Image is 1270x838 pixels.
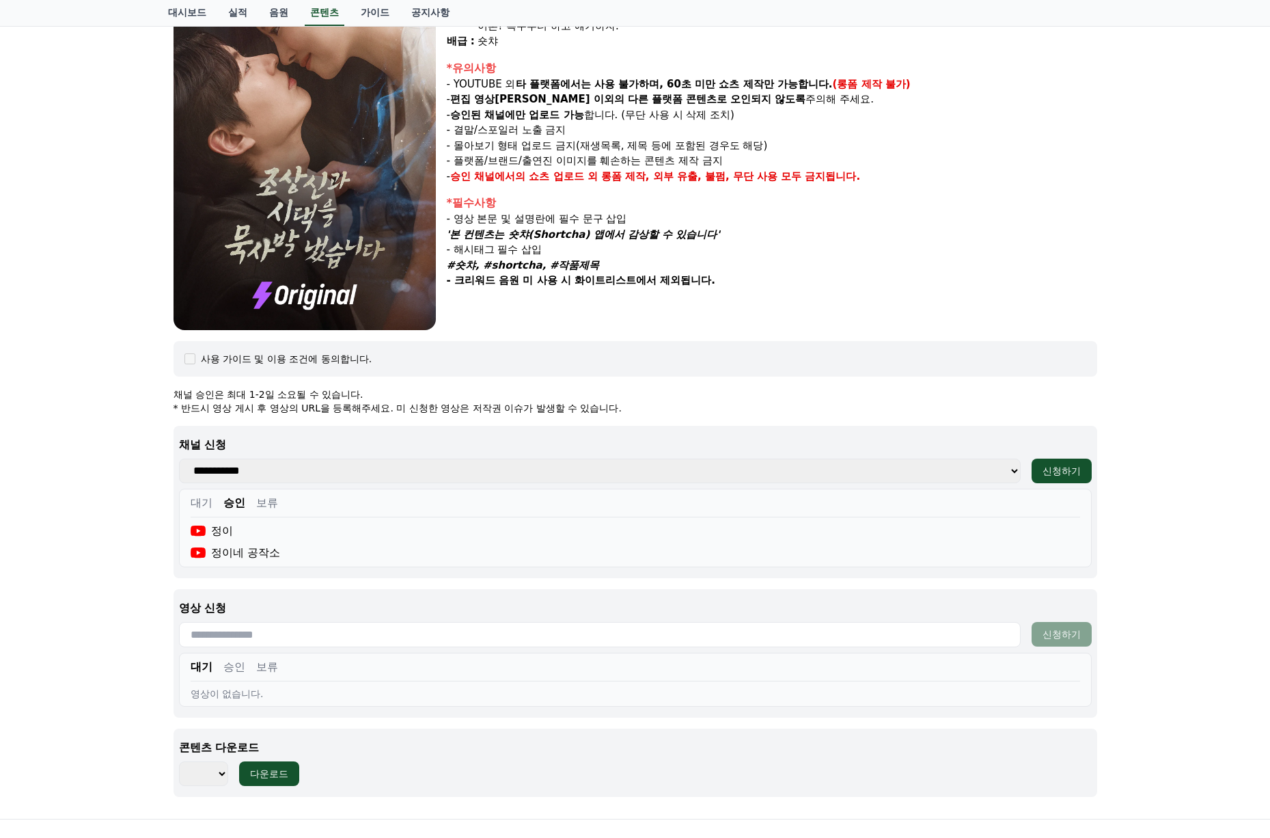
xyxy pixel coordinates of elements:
[256,495,278,511] button: 보류
[447,60,1097,77] div: *유의사항
[478,33,1097,49] div: 숏챠
[833,78,911,90] strong: (롱폼 제작 불가)
[179,740,1092,756] p: 콘텐츠 다운로드
[179,437,1092,453] p: 채널 신청
[201,352,372,366] div: 사용 가이드 및 이용 조건에 동의합니다.
[450,109,584,121] strong: 승인된 채널에만 업로드 가능
[1032,622,1092,647] button: 신청하기
[191,659,212,675] button: 대기
[447,169,1097,185] p: -
[447,228,720,241] em: '본 컨텐츠는 숏챠(Shortcha) 앱에서 감상할 수 있습니다'
[447,274,715,286] strong: - 크리워드 음원 미 사용 시 화이트리스트에서 제외됩니다.
[191,495,212,511] button: 대기
[628,93,806,105] strong: 다른 플랫폼 콘텐츠로 오인되지 않도록
[447,77,1097,92] p: - YOUTUBE 외
[447,138,1097,154] p: - 몰아보기 형태 업로드 금지(재생목록, 제목 등에 포함된 경우도 해당)
[447,259,600,271] em: #숏챠, #shortcha, #작품제목
[447,107,1097,123] p: - 합니다. (무단 사용 시 삭제 조치)
[174,401,1097,415] p: * 반드시 영상 게시 후 영상의 URL을 등록해주세요. 미 신청한 영상은 저작권 이슈가 발생할 수 있습니다.
[447,242,1097,258] p: - 해시태그 필수 삽입
[601,170,861,183] strong: 롱폼 제작, 외부 유출, 불펌, 무단 사용 모두 금지됩니다.
[239,761,299,786] button: 다운로드
[223,495,245,511] button: 승인
[447,211,1097,227] p: - 영상 본문 및 설명란에 필수 문구 삽입
[447,122,1097,138] p: - 결말/스포일러 노출 금지
[450,93,624,105] strong: 편집 영상[PERSON_NAME] 이외의
[250,767,288,781] div: 다운로드
[191,523,234,539] div: 정이
[1043,464,1081,478] div: 신청하기
[174,388,1097,401] p: 채널 승인은 최대 1-2일 소요될 수 있습니다.
[191,687,1080,701] div: 영상이 없습니다.
[179,600,1092,617] p: 영상 신청
[516,78,833,90] strong: 타 플랫폼에서는 사용 불가하며, 60초 미만 쇼츠 제작만 가능합니다.
[447,195,1097,211] div: *필수사항
[223,659,245,675] button: 승인
[447,153,1097,169] p: - 플랫폼/브랜드/출연진 이미지를 훼손하는 콘텐츠 제작 금지
[1043,627,1081,641] div: 신청하기
[1032,459,1092,483] button: 신청하기
[256,659,278,675] button: 보류
[450,170,598,183] strong: 승인 채널에서의 쇼츠 업로드 외
[447,33,475,49] div: 배급 :
[191,545,281,561] div: 정이네 공작소
[447,92,1097,107] p: - 주의해 주세요.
